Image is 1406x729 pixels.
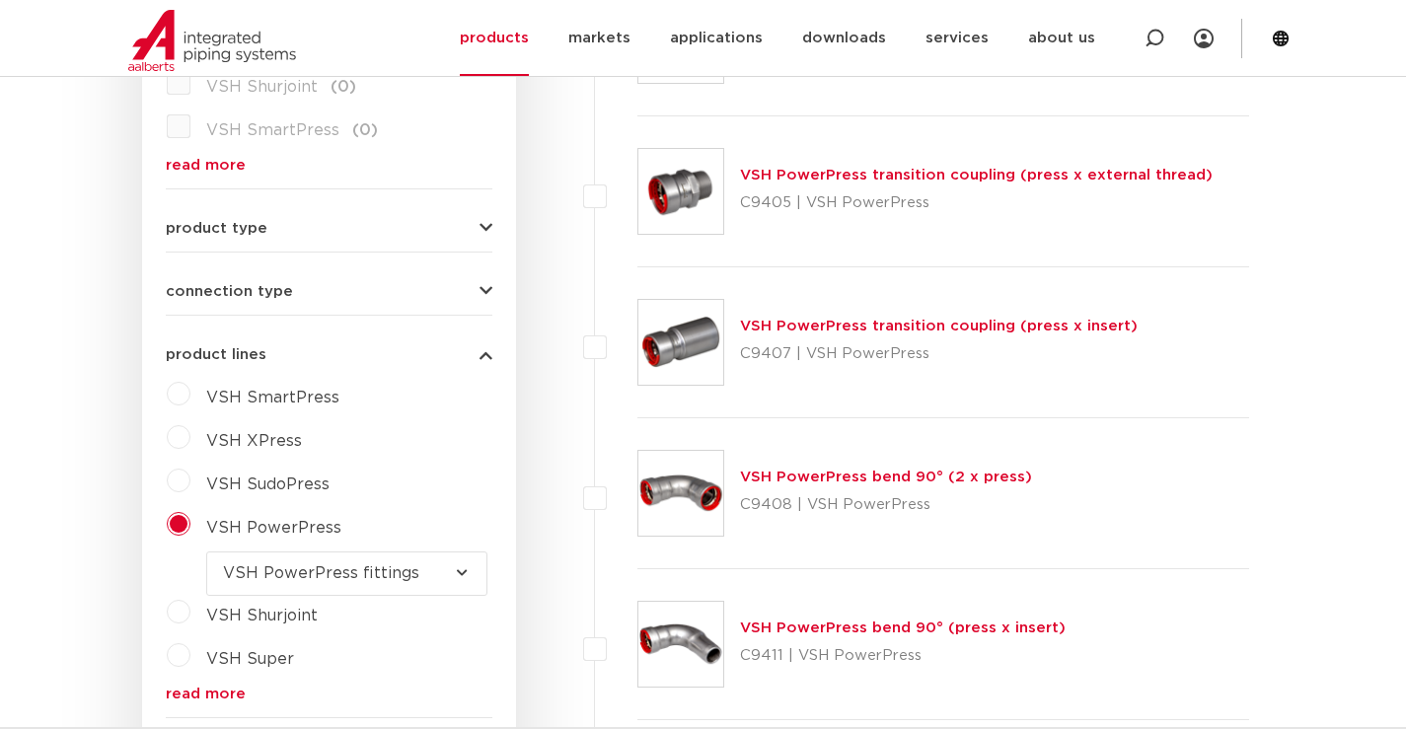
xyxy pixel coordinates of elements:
font: VSH SmartPress [206,390,339,405]
font: C9408 | VSH PowerPress [740,497,930,512]
button: product lines [166,347,492,362]
button: connection type [166,284,492,299]
font: VSH SmartPress [206,122,339,138]
a: read more [166,158,492,173]
font: read more [166,687,246,701]
font: C9407 | VSH PowerPress [740,346,929,361]
font: (0) [352,122,378,138]
font: connection type [166,284,293,299]
img: Thumbnail for VSH PowerPress transition coupling (press x external thread) [638,149,723,234]
img: Thumbnail for VSH PowerPress bend 90° (2 x press) [638,451,723,536]
font: product type [166,221,267,236]
button: product type [166,221,492,236]
font: VSH XPress [206,433,302,449]
font: (0) [331,79,356,95]
font: markets [568,31,630,45]
font: VSH Shurjoint [206,608,318,623]
img: Thumbnail for VSH PowerPress transition coupling (press x insert) [638,300,723,385]
font: VSH Shurjoint [206,79,318,95]
font: VSH PowerPress [206,520,341,536]
a: VSH PowerPress bend 90° (press x insert) [740,620,1066,635]
font: downloads [802,31,886,45]
font: C9405 | VSH PowerPress [740,195,929,210]
font: services [925,31,989,45]
font: products [460,31,529,45]
font: about us [1028,31,1095,45]
a: VSH PowerPress transition coupling (press x insert) [740,319,1138,333]
a: VSH PowerPress bend 90° (2 x press) [740,470,1032,484]
a: read more [166,687,492,701]
font: product lines [166,347,266,362]
font: VSH SudoPress [206,476,330,492]
img: Thumbnail for VSH PowerPress bend 90° (press x insert) [638,602,723,687]
font: read more [166,158,246,173]
font: VSH Super [206,651,294,667]
font: applications [670,31,763,45]
a: VSH PowerPress transition coupling (press x external thread) [740,168,1213,182]
font: C9411 | VSH PowerPress [740,648,922,663]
